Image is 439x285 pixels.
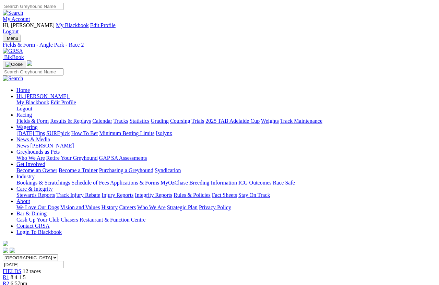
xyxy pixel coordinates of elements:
[280,118,322,124] a: Track Maintenance
[102,192,133,198] a: Injury Reports
[16,112,32,118] a: Racing
[16,106,32,111] a: Logout
[16,87,30,93] a: Home
[3,10,23,16] img: Search
[51,99,76,105] a: Edit Profile
[16,130,45,136] a: [DATE] Tips
[10,248,15,253] img: twitter.svg
[16,186,53,192] a: Care & Integrity
[161,180,188,186] a: MyOzChase
[110,180,159,186] a: Applications & Forms
[156,130,172,136] a: Isolynx
[16,155,436,161] div: Greyhounds as Pets
[50,118,91,124] a: Results & Replays
[130,118,150,124] a: Statistics
[191,118,204,124] a: Trials
[155,167,181,173] a: Syndication
[16,161,45,167] a: Get Involved
[3,16,30,22] a: My Account
[16,223,49,229] a: Contact GRSA
[99,167,153,173] a: Purchasing a Greyhound
[174,192,211,198] a: Rules & Policies
[16,174,35,179] a: Industry
[16,198,30,204] a: About
[167,204,198,210] a: Strategic Plan
[27,60,32,66] img: logo-grsa-white.png
[16,130,436,136] div: Wagering
[16,93,70,99] a: Hi, [PERSON_NAME]
[99,130,154,136] a: Minimum Betting Limits
[238,192,270,198] a: Stay On Track
[273,180,295,186] a: Race Safe
[4,54,24,60] span: BlkBook
[3,75,23,82] img: Search
[16,167,436,174] div: Get Involved
[3,35,21,42] button: Toggle navigation
[3,274,9,280] a: R1
[46,155,98,161] a: Retire Your Greyhound
[7,36,18,41] span: Menu
[205,118,260,124] a: 2025 TAB Adelaide Cup
[16,124,38,130] a: Wagering
[261,118,279,124] a: Weights
[16,99,436,112] div: Hi, [PERSON_NAME]
[90,22,116,28] a: Edit Profile
[3,61,25,68] button: Toggle navigation
[16,118,49,124] a: Fields & Form
[3,268,21,274] a: FIELDS
[137,204,166,210] a: Who We Are
[16,180,70,186] a: Bookings & Scratchings
[101,204,118,210] a: History
[16,217,436,223] div: Bar & Dining
[16,155,45,161] a: Who We Are
[71,130,98,136] a: How To Bet
[16,204,436,211] div: About
[3,248,8,253] img: facebook.svg
[16,204,59,210] a: We Love Our Dogs
[3,22,436,35] div: My Account
[3,261,63,268] input: Select date
[56,192,100,198] a: Track Injury Rebate
[5,62,23,67] img: Close
[3,28,19,34] a: Logout
[99,155,147,161] a: GAP SA Assessments
[30,143,74,149] a: [PERSON_NAME]
[3,3,63,10] input: Search
[16,118,436,124] div: Racing
[238,180,271,186] a: ICG Outcomes
[199,204,231,210] a: Privacy Policy
[16,211,47,216] a: Bar & Dining
[16,149,60,155] a: Greyhounds as Pets
[16,99,49,105] a: My Blackbook
[3,48,23,54] img: GRSA
[71,180,109,186] a: Schedule of Fees
[170,118,190,124] a: Coursing
[61,217,145,223] a: Chasers Restaurant & Function Centre
[16,192,55,198] a: Stewards Reports
[114,118,128,124] a: Tracks
[119,204,136,210] a: Careers
[16,180,436,186] div: Industry
[16,229,62,235] a: Login To Blackbook
[60,204,100,210] a: Vision and Values
[59,167,98,173] a: Become a Trainer
[16,167,57,173] a: Become an Owner
[16,192,436,198] div: Care & Integrity
[16,143,29,149] a: News
[3,42,436,48] a: Fields & Form - Angle Park - Race 2
[56,22,89,28] a: My Blackbook
[3,22,55,28] span: Hi, [PERSON_NAME]
[3,241,8,246] img: logo-grsa-white.png
[212,192,237,198] a: Fact Sheets
[46,130,70,136] a: SUREpick
[3,54,24,60] a: BlkBook
[16,136,50,142] a: News & Media
[3,68,63,75] input: Search
[23,268,41,274] span: 12 races
[135,192,172,198] a: Integrity Reports
[92,118,112,124] a: Calendar
[11,274,26,280] span: 8 4 1 5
